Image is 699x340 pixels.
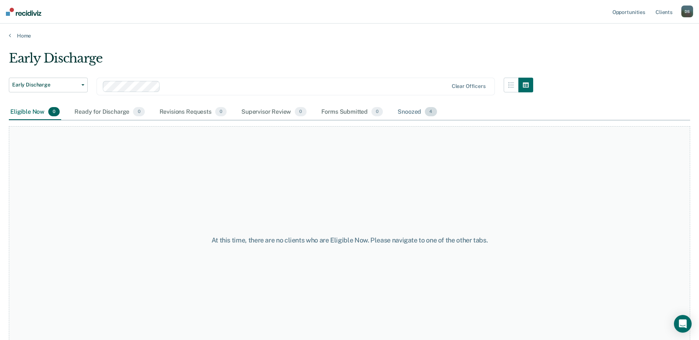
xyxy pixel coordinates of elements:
[9,104,61,120] div: Eligible Now0
[158,104,228,120] div: Revisions Requests0
[396,104,438,120] div: Snoozed4
[681,6,693,17] button: DS
[320,104,385,120] div: Forms Submitted0
[48,107,60,117] span: 0
[681,6,693,17] div: D S
[674,315,692,333] div: Open Intercom Messenger
[12,82,78,88] span: Early Discharge
[133,107,144,117] span: 0
[452,83,486,89] div: Clear officers
[9,32,690,39] a: Home
[9,51,533,72] div: Early Discharge
[240,104,308,120] div: Supervisor Review0
[295,107,306,117] span: 0
[73,104,146,120] div: Ready for Discharge0
[215,107,227,117] span: 0
[9,78,88,92] button: Early Discharge
[179,236,520,244] div: At this time, there are no clients who are Eligible Now. Please navigate to one of the other tabs.
[371,107,383,117] span: 0
[425,107,437,117] span: 4
[6,8,41,16] img: Recidiviz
